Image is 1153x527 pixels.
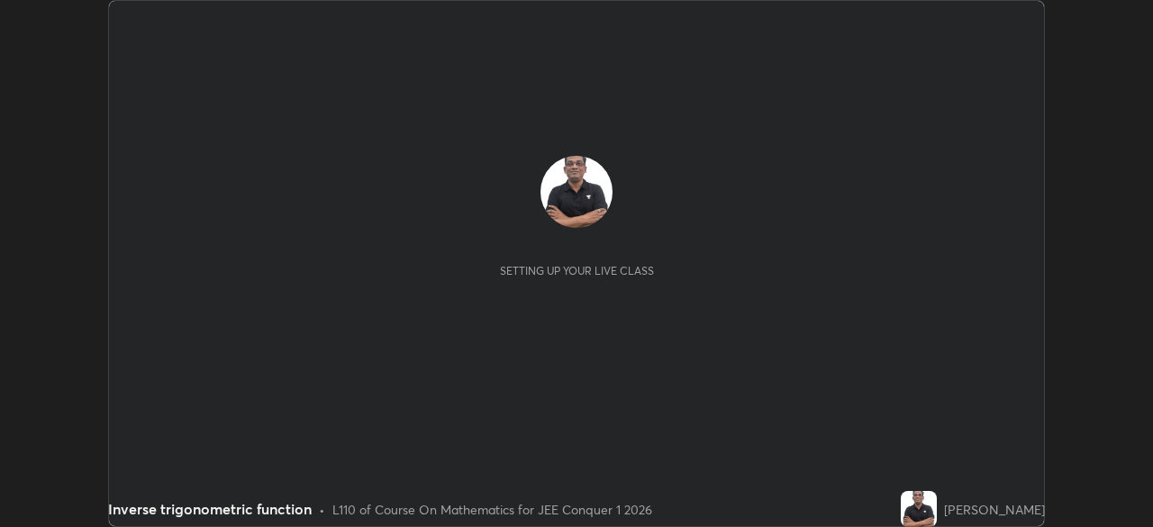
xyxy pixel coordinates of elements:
div: Setting up your live class [500,264,654,277]
div: [PERSON_NAME] [944,500,1045,519]
div: L110 of Course On Mathematics for JEE Conquer 1 2026 [332,500,652,519]
div: Inverse trigonometric function [108,498,312,520]
img: 68f5c4e3b5444b35b37347a9023640a5.jpg [540,156,613,228]
img: 68f5c4e3b5444b35b37347a9023640a5.jpg [901,491,937,527]
div: • [319,500,325,519]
